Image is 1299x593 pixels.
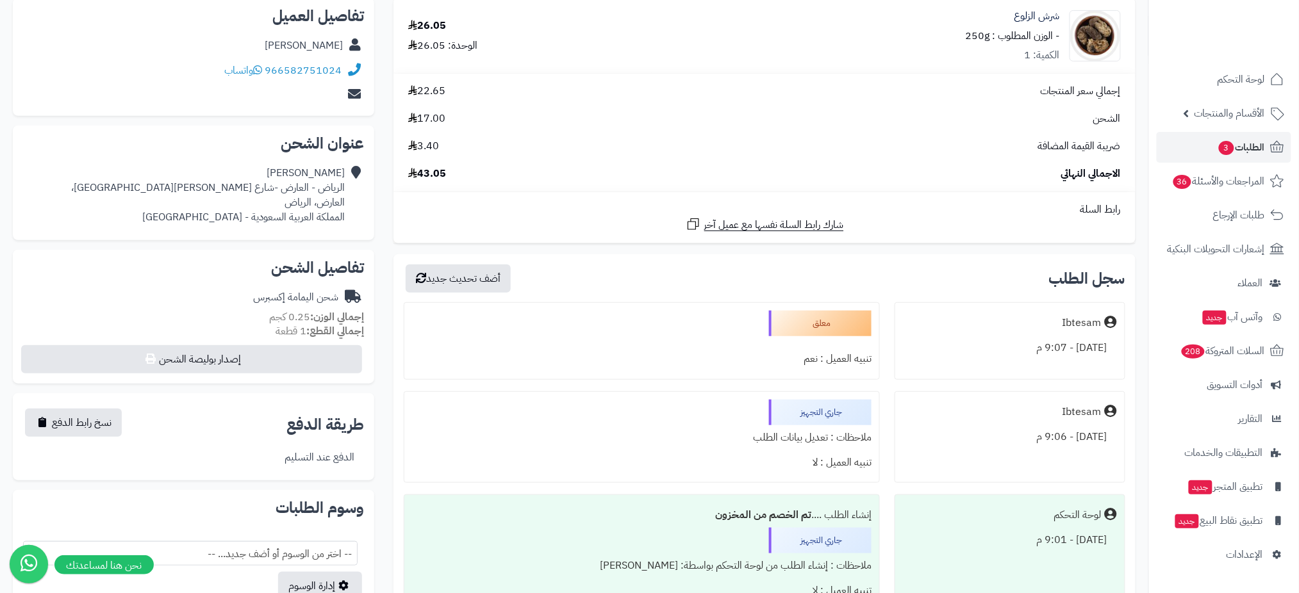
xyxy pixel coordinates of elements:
[23,8,364,24] h2: تفاصيل العميل
[306,323,364,339] strong: إجمالي القطع:
[412,425,872,450] div: ملاحظات : تعديل بيانات الطلب
[1070,10,1120,61] img: 1679157509-Ferula-90x90.jpg
[903,336,1117,361] div: [DATE] - 9:07 م
[1157,64,1291,95] a: لوحة التحكم
[23,260,364,275] h2: تفاصيل الشحن
[23,136,364,151] h2: عنوان الشحن
[769,311,872,336] div: معلق
[408,19,446,33] div: 26.05
[408,167,446,181] span: 43.05
[1157,539,1291,570] a: الإعدادات
[1157,302,1291,332] a: وآتس آبجديد
[285,450,354,465] div: الدفع عند التسليم
[23,541,358,565] span: -- اختر من الوسوم أو أضف جديد... --
[769,528,872,553] div: جاري التجهيز
[1218,70,1265,88] span: لوحة التحكم
[1157,200,1291,231] a: طلبات الإرجاع
[1157,505,1291,536] a: تطبيق نقاط البيعجديد
[1157,437,1291,468] a: التطبيقات والخدمات
[1157,268,1291,298] a: العملاء
[903,528,1117,553] div: [DATE] - 9:01 م
[1157,370,1291,400] a: أدوات التسويق
[1212,34,1287,61] img: logo-2.png
[1203,311,1227,325] span: جديد
[1063,316,1102,330] div: Ibtesam
[253,290,338,305] div: شحن اليمامة إكسبرس
[1157,234,1291,264] a: إشعارات التحويلات البنكية
[1093,111,1121,126] span: الشحن
[1172,172,1265,190] span: المراجعات والأسئلة
[1213,206,1265,224] span: طلبات الإرجاع
[903,425,1117,450] div: [DATE] - 9:06 م
[412,553,872,578] div: ملاحظات : إنشاء الطلب من لوحة التحكم بواسطة: [PERSON_NAME]
[1038,139,1121,154] span: ضريبة القيمة المضافة
[1157,132,1291,163] a: الطلبات3
[1195,104,1265,122] span: الأقسام والمنتجات
[1207,376,1263,394] span: أدوات التسويق
[1157,166,1291,197] a: المراجعات والأسئلة36
[286,417,364,432] h2: طريقة الدفع
[265,38,343,53] div: [PERSON_NAME]
[408,111,445,126] span: 17.00
[1157,403,1291,434] a: التقارير
[966,28,1060,44] small: - الوزن المطلوب : 250g
[1061,167,1121,181] span: الاجمالي النهائي
[1168,240,1265,258] span: إشعارات التحويلات البنكية
[1174,512,1263,530] span: تطبيق نقاط البيع
[1175,514,1199,528] span: جديد
[21,345,362,373] button: إصدار بوليصة الشحن
[1239,410,1263,428] span: التقارير
[1182,345,1205,359] span: 208
[399,202,1130,217] div: رابط السلة
[412,503,872,528] div: إنشاء الطلب ....
[1219,141,1234,155] span: 3
[224,63,262,78] a: واتساب
[408,38,477,53] div: الوحدة: 26.05
[1049,271,1125,286] h3: سجل الطلب
[412,450,872,475] div: تنبيه العميل : لا
[52,415,112,430] span: نسخ رابط الدفع
[1157,336,1291,366] a: السلات المتروكة208
[71,166,345,224] div: [PERSON_NAME] الرياض - العارض -شارع [PERSON_NAME][GEOGRAPHIC_DATA]، العارض، الرياض المملكة العربي...
[406,264,511,293] button: أضف تحديث جديد
[1025,48,1060,63] div: الكمية: 1
[265,63,342,78] a: 966582751024
[24,542,357,566] span: -- اختر من الوسوم أو أضف جديد... --
[686,216,844,232] a: شارك رابط السلة نفسها مع عميل آخر
[1157,471,1291,502] a: تطبيق المتجرجديد
[310,309,364,325] strong: إجمالي الوزن:
[704,218,844,232] span: شارك رابط السلة نفسها مع عميل آخر
[412,346,872,371] div: تنبيه العميل : نعم
[1202,308,1263,326] span: وآتس آب
[1063,405,1102,419] div: Ibtesam
[408,84,445,99] span: 22.65
[1189,480,1212,494] span: جديد
[1187,478,1263,496] span: تطبيق المتجر
[269,309,364,325] small: 0.25 كجم
[1180,342,1265,360] span: السلات المتروكة
[1041,84,1121,99] span: إجمالي سعر المنتجات
[276,323,364,339] small: 1 قطعة
[1227,546,1263,564] span: الإعدادات
[25,409,122,437] button: نسخ رابط الدفع
[1185,444,1263,462] span: التطبيقات والخدمات
[769,400,872,425] div: جاري التجهيز
[1218,138,1265,156] span: الطلبات
[23,500,364,516] h2: وسوم الطلبات
[1173,175,1191,189] span: 36
[1238,274,1263,292] span: العملاء
[715,507,811,523] b: تم الخصم من المخزون
[1014,9,1060,24] a: شرش الزلوع
[1054,508,1102,523] div: لوحة التحكم
[408,139,439,154] span: 3.40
